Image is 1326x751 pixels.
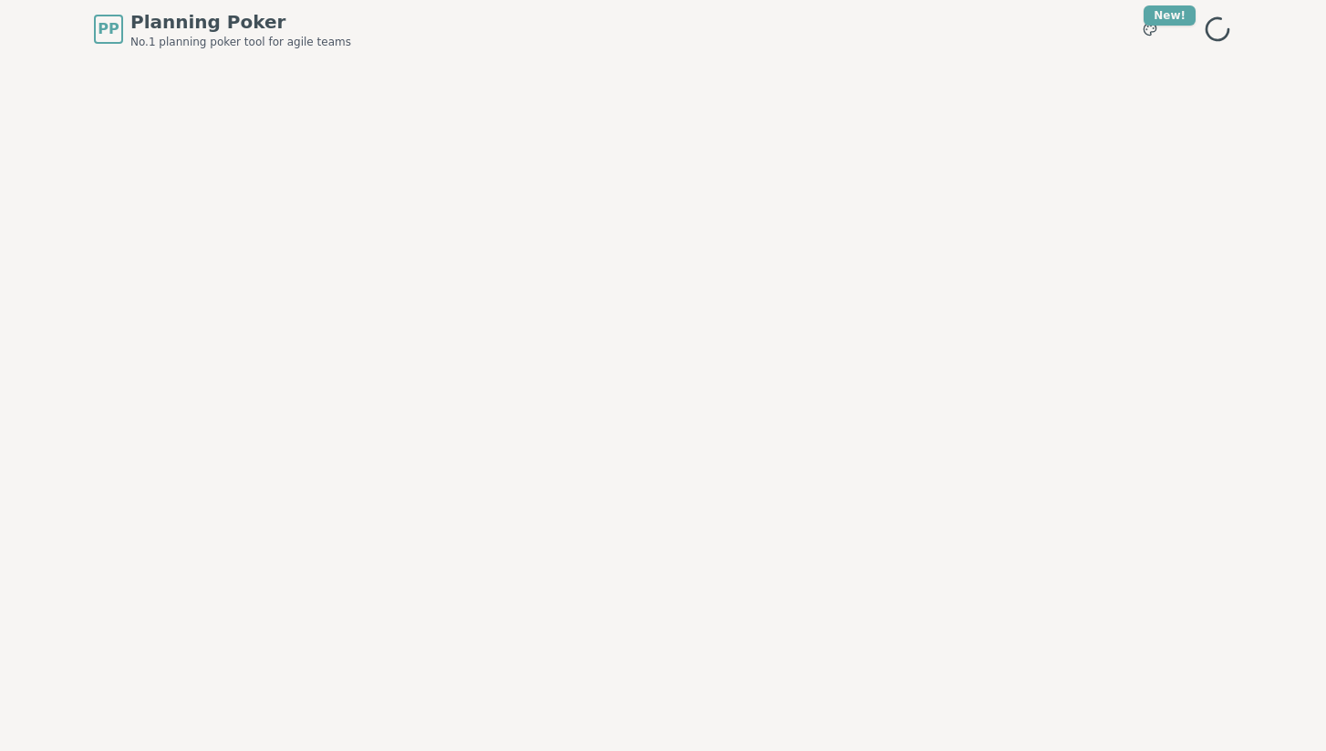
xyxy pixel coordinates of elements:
[1144,5,1196,26] div: New!
[130,9,351,35] span: Planning Poker
[94,9,351,49] a: PPPlanning PokerNo.1 planning poker tool for agile teams
[1134,13,1166,46] button: New!
[130,35,351,49] span: No.1 planning poker tool for agile teams
[98,18,119,40] span: PP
